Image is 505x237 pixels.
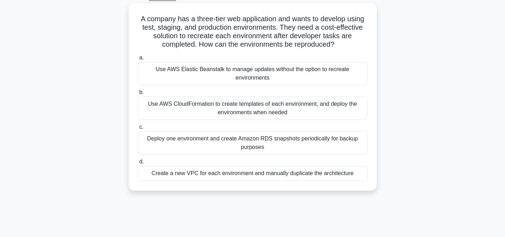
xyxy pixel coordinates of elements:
[139,89,144,95] span: b.
[138,166,367,181] div: Create a new VPC for each environment and manually duplicate the architecture
[139,124,144,130] span: c.
[137,15,368,49] h5: A company has a three-tier web application and wants to develop using test, staging, and producti...
[138,131,367,155] div: Deploy one environment and create Amazon RDS snapshots periodically for backup purposes
[138,97,367,120] div: Use AWS CloudFormation to create templates of each environment, and deploy the environments when ...
[139,158,144,164] span: d.
[139,54,144,60] span: a.
[138,62,367,85] div: Use AWS Elastic Beanstalk to manage updates without the option to recreate environments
